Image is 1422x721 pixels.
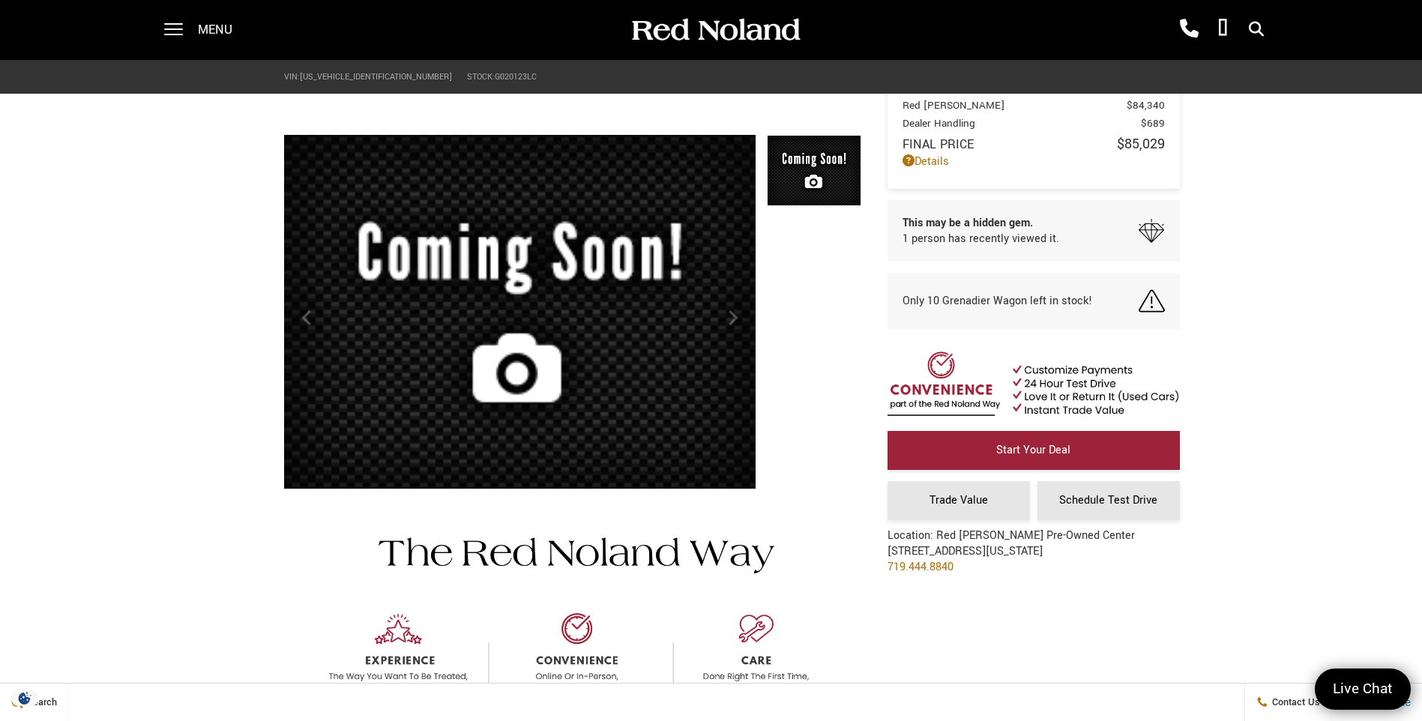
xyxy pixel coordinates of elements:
[888,559,953,575] a: 719.444.8840
[903,98,1165,112] a: Red [PERSON_NAME] $84,340
[888,431,1180,470] a: Start Your Deal
[903,136,1117,153] span: Final Price
[1268,696,1320,709] span: Contact Us
[767,135,861,208] img: Used 2024 Donny Gray Metallic INEOS Wagon image 1
[1037,481,1180,520] a: Schedule Test Drive
[903,134,1165,154] a: Final Price $85,029
[930,492,988,508] span: Trade Value
[1325,679,1400,699] span: Live Chat
[903,116,1141,130] span: Dealer Handling
[1315,669,1411,710] a: Live Chat
[7,690,42,706] section: Click to Open Cookie Consent Modal
[1117,134,1165,154] span: $85,029
[1059,492,1157,508] span: Schedule Test Drive
[284,135,756,498] img: Used 2024 Donny Gray Metallic INEOS Wagon image 1
[1127,98,1165,112] span: $84,340
[996,442,1070,458] span: Start Your Deal
[888,481,1030,520] a: Trade Value
[903,293,1092,309] span: Only 10 Grenadier Wagon left in stock!
[903,154,1165,169] a: Details
[903,231,1059,247] span: 1 person has recently viewed it.
[284,71,300,82] span: VIN:
[903,116,1165,130] a: Dealer Handling $689
[467,71,495,82] span: Stock:
[7,690,42,706] img: Opt-Out Icon
[903,215,1059,231] span: This may be a hidden gem.
[888,528,1135,586] div: Location: Red [PERSON_NAME] Pre-Owned Center [STREET_ADDRESS][US_STATE]
[300,71,452,82] span: [US_VEHICLE_IDENTIFICATION_NUMBER]
[903,98,1127,112] span: Red [PERSON_NAME]
[1141,116,1165,130] span: $689
[629,17,801,43] img: Red Noland Auto Group
[495,71,537,82] span: G020123LC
